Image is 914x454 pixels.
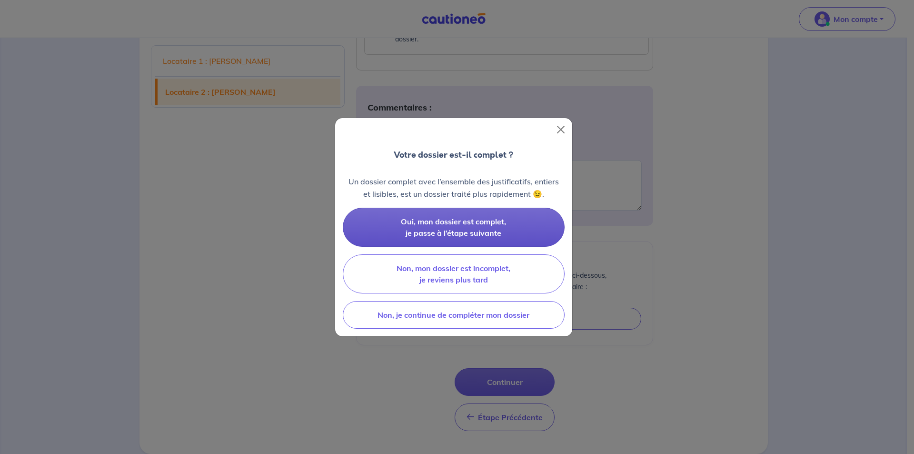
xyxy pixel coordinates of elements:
p: Votre dossier est-il complet ? [394,149,513,161]
button: Non, mon dossier est incomplet, je reviens plus tard [343,254,565,293]
p: Un dossier complet avec l’ensemble des justificatifs, entiers et lisibles, est un dossier traité ... [343,175,565,200]
button: Close [553,122,568,137]
span: Oui, mon dossier est complet, je passe à l’étape suivante [401,217,506,238]
span: Non, je continue de compléter mon dossier [378,310,529,320]
button: Non, je continue de compléter mon dossier [343,301,565,329]
button: Oui, mon dossier est complet, je passe à l’étape suivante [343,208,565,247]
span: Non, mon dossier est incomplet, je reviens plus tard [397,263,510,284]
